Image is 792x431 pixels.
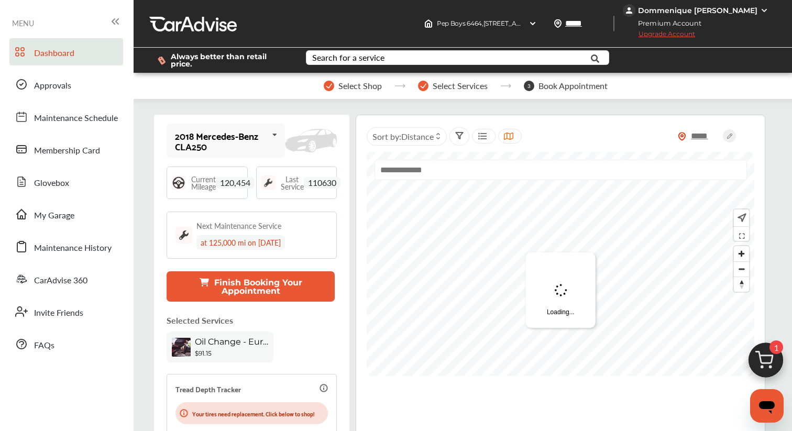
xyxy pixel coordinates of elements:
[12,19,34,27] span: MENU
[171,175,186,190] img: steering_logo
[401,130,434,142] span: Distance
[538,81,608,91] span: Book Appointment
[769,340,783,354] span: 1
[9,266,123,293] a: CarAdvise 360
[338,81,382,91] span: Select Shop
[34,176,69,190] span: Glovebox
[196,235,285,250] div: at 125,000 mi on [DATE]
[9,136,123,163] a: Membership Card
[750,389,784,423] iframe: Button to launch messaging window
[9,201,123,228] a: My Garage
[195,349,212,357] b: $91.15
[424,19,433,28] img: header-home-logo.8d720a4f.svg
[418,81,428,91] img: stepper-checkmark.b5569197.svg
[195,337,268,347] span: Oil Change - Euro-synthetic
[734,262,749,277] span: Zoom out
[172,338,191,357] img: oil-change-thumb.jpg
[34,241,112,255] span: Maintenance History
[175,383,241,395] p: Tread Depth Tracker
[192,408,314,418] p: Your tires need replacement. Click below to shop!
[394,84,405,88] img: stepper-arrow.e24c07c6.svg
[196,220,281,231] div: Next Maintenance Service
[167,314,233,326] p: Selected Services
[734,261,749,277] button: Zoom out
[216,177,255,189] span: 120,454
[9,71,123,98] a: Approvals
[191,175,216,190] span: Current Mileage
[735,212,746,224] img: recenter.ce011a49.svg
[9,330,123,358] a: FAQs
[34,112,118,125] span: Maintenance Schedule
[500,84,511,88] img: stepper-arrow.e24c07c6.svg
[312,53,384,62] div: Search for a service
[9,298,123,325] a: Invite Friends
[285,129,337,152] img: placeholder_car.fcab19be.svg
[175,130,268,151] div: 2018 Mercedes-Benz CLA250
[524,81,534,91] span: 3
[760,6,768,15] img: WGsFRI8htEPBVLJbROoPRyZpYNWhNONpIPPETTm6eUC0GeLEiAAAAAElFTkSuQmCC
[437,19,626,27] span: Pep Boys 6464 , [STREET_ADDRESS] [PERSON_NAME] , MI 48017
[678,132,686,141] img: location_vector_orange.38f05af8.svg
[324,81,334,91] img: stepper-checkmark.b5569197.svg
[741,338,791,388] img: cart_icon.3d0951e8.svg
[34,47,74,60] span: Dashboard
[623,30,695,43] span: Upgrade Account
[9,38,123,65] a: Dashboard
[9,168,123,195] a: Glovebox
[623,4,635,17] img: jVpblrzwTbfkPYzPPzSLxeg0AAAAASUVORK5CYII=
[175,227,192,244] img: maintenance_logo
[34,144,100,158] span: Membership Card
[261,175,276,190] img: maintenance_logo
[638,6,757,15] div: Dommenique [PERSON_NAME]
[34,274,87,288] span: CarAdvise 360
[433,81,488,91] span: Select Services
[281,175,304,190] span: Last Service
[34,209,74,223] span: My Garage
[529,19,537,28] img: header-down-arrow.9dd2ce7d.svg
[734,246,749,261] button: Zoom in
[734,277,749,292] button: Reset bearing to north
[34,306,83,320] span: Invite Friends
[158,56,166,65] img: dollor_label_vector.a70140d1.svg
[372,130,434,142] span: Sort by :
[9,233,123,260] a: Maintenance History
[554,19,562,28] img: location_vector.a44bc228.svg
[624,18,709,29] span: Premium Account
[304,177,340,189] span: 110630
[367,152,754,376] canvas: Map
[171,53,289,68] span: Always better than retail price.
[34,339,54,352] span: FAQs
[9,103,123,130] a: Maintenance Schedule
[34,79,71,93] span: Approvals
[526,252,596,328] div: Loading...
[613,16,614,31] img: header-divider.bc55588e.svg
[167,271,335,302] button: Finish Booking Your Appointment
